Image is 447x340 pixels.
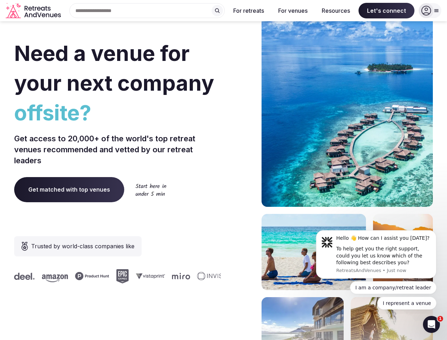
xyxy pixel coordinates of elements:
button: Resources [316,3,356,18]
span: Let's connect [359,3,414,18]
span: Trusted by world-class companies like [31,242,134,250]
img: woman sitting in back of truck with camels [373,214,433,290]
svg: Miro company logo [153,273,171,279]
p: Get access to 20,000+ of the world's top retreat venues recommended and vetted by our retreat lea... [14,133,221,166]
svg: Invisible company logo [178,272,217,280]
svg: Vistaprint company logo [116,273,145,279]
a: Get matched with top venues [14,177,124,202]
img: yoga on tropical beach [262,214,366,290]
svg: Retreats and Venues company logo [6,3,62,19]
iframe: Intercom notifications message [305,224,447,314]
button: For venues [273,3,313,18]
iframe: Intercom live chat [423,316,440,333]
span: 1 [437,316,443,322]
span: offsite? [14,98,221,127]
img: Start here in under 5 min [136,183,166,196]
span: Need a venue for your next company [14,40,214,96]
button: For retreats [228,3,270,18]
svg: Epic Games company logo [97,269,109,283]
a: Visit the homepage [6,3,62,19]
